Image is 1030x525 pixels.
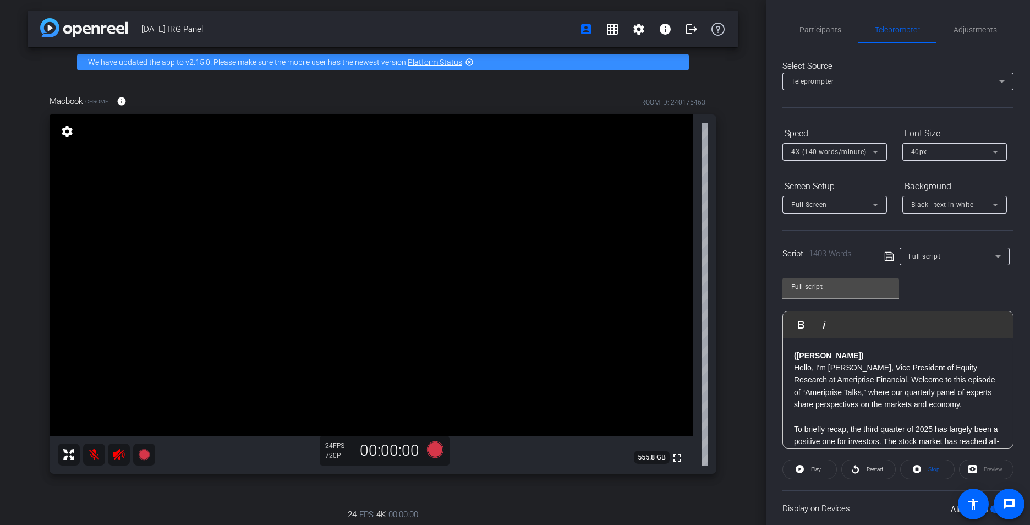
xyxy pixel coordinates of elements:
[799,26,841,34] span: Participants
[325,441,353,450] div: 24
[685,23,698,36] mat-icon: logout
[408,58,462,67] a: Platform Status
[902,124,1007,143] div: Font Size
[348,508,357,521] span: 24
[671,451,684,464] mat-icon: fullscreen
[902,177,1007,196] div: Background
[782,60,1013,73] div: Select Source
[911,148,927,156] span: 40px
[782,177,887,196] div: Screen Setup
[333,442,344,450] span: FPS
[875,26,920,34] span: Teleprompter
[632,23,645,36] mat-icon: settings
[388,508,418,521] span: 00:00:00
[791,78,834,85] span: Teleprompter
[1002,497,1016,511] mat-icon: message
[85,97,108,106] span: Chrome
[465,58,474,67] mat-icon: highlight_off
[579,23,593,36] mat-icon: account_box
[325,451,353,460] div: 720P
[606,23,619,36] mat-icon: grid_on
[908,253,941,260] span: Full script
[659,23,672,36] mat-icon: info
[376,508,386,521] span: 4K
[954,26,997,34] span: Adjustments
[50,95,83,107] span: Macbook
[794,423,1002,510] p: To briefly recap, the third quarter of 2025 has largely been a positive one for investors. The st...
[40,18,128,37] img: app-logo
[811,466,821,472] span: Play
[967,497,980,511] mat-icon: accessibility
[791,280,890,293] input: Title
[867,466,883,472] span: Restart
[900,460,955,479] button: Stop
[634,451,670,464] span: 555.8 GB
[791,201,827,209] span: Full Screen
[359,508,374,521] span: FPS
[794,362,1002,411] p: Hello, I'm [PERSON_NAME], Vice President of Equity Research at Ameriprise Financial. Welcome to t...
[782,460,837,479] button: Play
[791,148,867,156] span: 4X (140 words/minute)
[641,97,705,107] div: ROOM ID: 240175463
[928,466,940,472] span: Stop
[117,96,127,106] mat-icon: info
[794,351,864,360] strong: ([PERSON_NAME])
[141,18,573,40] span: [DATE] IRG Panel
[951,504,990,515] label: All Devices
[59,125,75,138] mat-icon: settings
[911,201,974,209] span: Black - text in white
[809,249,852,259] span: 1403 Words
[782,248,869,260] div: Script
[782,124,887,143] div: Speed
[841,460,896,479] button: Restart
[353,441,426,460] div: 00:00:00
[791,314,812,336] button: Bold (Ctrl+B)
[77,54,689,70] div: We have updated the app to v2.15.0. Please make sure the mobile user has the newest version.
